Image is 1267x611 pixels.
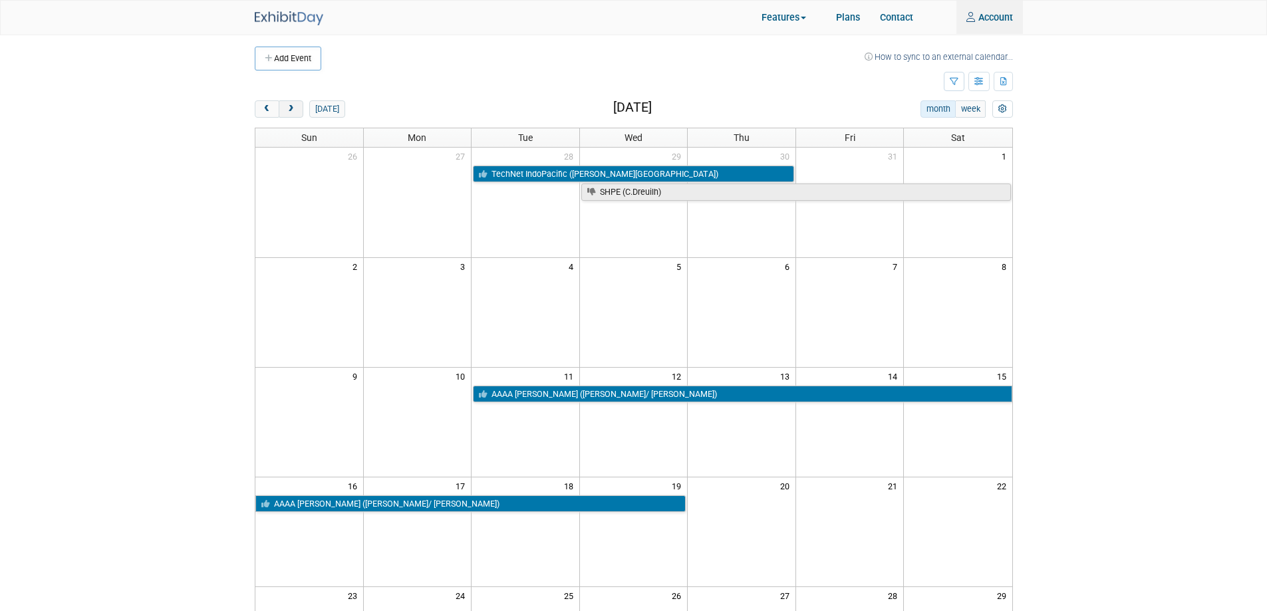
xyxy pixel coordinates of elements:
span: Tue [518,132,533,143]
span: 25 [563,587,579,604]
span: 16 [347,477,363,494]
span: Mon [408,132,426,143]
span: Fri [845,132,855,143]
span: 12 [670,368,687,384]
span: 11 [563,368,579,384]
a: Plans [826,1,870,34]
span: Thu [734,132,750,143]
span: 20 [779,477,795,494]
span: 19 [670,477,687,494]
a: AAAA [PERSON_NAME] ([PERSON_NAME]/ [PERSON_NAME]) [255,495,686,513]
span: 15 [996,368,1012,384]
span: 8 [1000,258,1012,275]
span: 22 [996,477,1012,494]
button: Add Event [255,47,321,70]
button: myCustomButton [992,100,1012,118]
a: AAAA [PERSON_NAME] ([PERSON_NAME]/ [PERSON_NAME]) [473,386,1012,403]
img: ExhibitDay [255,11,323,25]
span: 4 [567,258,579,275]
span: 31 [887,148,903,164]
span: 3 [459,258,471,275]
span: 5 [675,258,687,275]
span: 13 [779,368,795,384]
a: Account [956,1,1023,34]
span: 29 [670,148,687,164]
button: week [955,100,986,118]
span: 7 [891,258,903,275]
span: 21 [887,477,903,494]
a: Contact [870,1,923,34]
h2: [DATE] [613,100,652,115]
span: 30 [779,148,795,164]
a: How to sync to an external calendar... [865,52,1013,62]
span: 27 [454,148,471,164]
span: Sun [301,132,317,143]
span: 2 [351,258,363,275]
span: 27 [779,587,795,604]
span: 28 [887,587,903,604]
span: 28 [563,148,579,164]
span: 10 [454,368,471,384]
button: [DATE] [309,100,345,118]
span: 9 [351,368,363,384]
button: prev [255,100,279,118]
span: 14 [887,368,903,384]
span: 1 [1000,148,1012,164]
a: SHPE (C.Dreuilh) [581,183,1011,201]
span: 26 [347,148,363,164]
span: Wed [625,132,642,143]
button: month [920,100,956,118]
span: 24 [454,587,471,604]
i: Personalize Calendar [998,105,1007,114]
button: next [279,100,303,118]
span: 26 [670,587,687,604]
span: 6 [783,258,795,275]
span: Sat [951,132,965,143]
span: 29 [996,587,1012,604]
a: TechNet IndoPacific ([PERSON_NAME][GEOGRAPHIC_DATA]) [473,166,794,183]
span: 23 [347,587,363,604]
span: 18 [563,477,579,494]
a: Features [752,2,826,35]
span: 17 [454,477,471,494]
